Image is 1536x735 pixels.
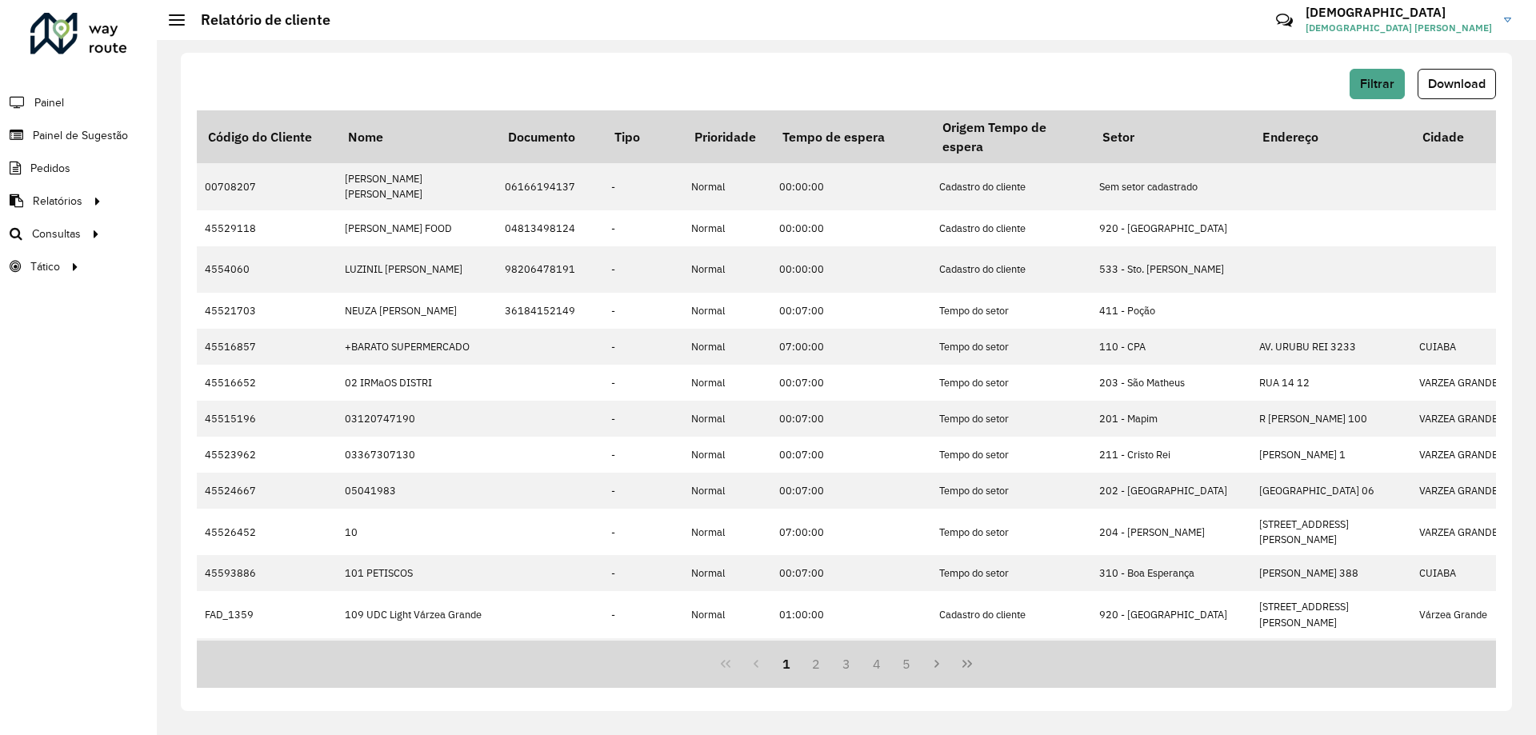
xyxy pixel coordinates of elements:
td: 4554060 [197,246,337,293]
td: 03120747190 [337,401,497,437]
td: 45526452 [197,509,337,555]
td: Tempo do setor [931,437,1091,473]
td: 45593886 [197,555,337,591]
td: Tempo do setor [931,293,1091,329]
td: [GEOGRAPHIC_DATA] 06 [1251,473,1411,509]
button: 3 [831,649,862,679]
td: 04813498124 [497,210,603,246]
td: Alameda 6, 19 [1251,638,1411,674]
td: - [603,591,683,637]
span: Filtrar [1360,77,1394,90]
h3: [DEMOGRAPHIC_DATA] [1306,5,1492,20]
td: 109 UDC Light Várzea Grande [337,591,497,637]
td: Normal [683,591,771,637]
td: FAD_1377 [197,638,337,674]
span: Painel [34,94,64,111]
td: [STREET_ADDRESS][PERSON_NAME] [1251,509,1411,555]
td: 00:07:00 [771,555,931,591]
td: 06166194137 [497,163,603,210]
td: Normal [683,555,771,591]
h2: Relatório de cliente [185,11,330,29]
td: - [603,437,683,473]
span: Tático [30,258,60,275]
th: Endereço [1251,110,1411,163]
td: Tempo do setor [931,329,1091,365]
td: 05041983 [337,473,497,509]
td: 36184152149 [497,293,603,329]
td: - [603,473,683,509]
td: AV. URUBU REI 3233 [1251,329,1411,365]
td: 00:07:00 [771,437,931,473]
td: - [603,293,683,329]
th: Tempo de espera [771,110,931,163]
a: Contato Rápido [1267,3,1302,38]
th: Origem Tempo de espera [931,110,1091,163]
span: Painel de Sugestão [33,127,128,144]
td: 07:00:00 [771,509,931,555]
td: 112 UDC Light CPA [337,638,497,674]
td: Cadastro do cliente [931,638,1091,674]
th: Documento [497,110,603,163]
td: 204 - [PERSON_NAME] [1091,509,1251,555]
td: 00:00:00 [771,246,931,293]
td: 02 IRMaOS DISTRI [337,365,497,401]
button: Download [1418,69,1496,99]
td: 01:00:00 [771,638,931,674]
span: Pedidos [30,160,70,177]
td: 00:07:00 [771,401,931,437]
td: - [603,163,683,210]
button: 2 [801,649,831,679]
td: [PERSON_NAME] FOOD [337,210,497,246]
td: 45516857 [197,329,337,365]
td: - [603,329,683,365]
td: Tempo do setor [931,401,1091,437]
td: 45524667 [197,473,337,509]
td: 203 - São Matheus [1091,365,1251,401]
td: Normal [683,293,771,329]
th: Prioridade [683,110,771,163]
td: Tempo do setor [931,365,1091,401]
td: 10 [337,509,497,555]
td: Normal [683,210,771,246]
td: 98206478191 [497,246,603,293]
td: NEUZA [PERSON_NAME] [337,293,497,329]
td: 00:00:00 [771,210,931,246]
td: 45521703 [197,293,337,329]
td: 310 - Boa Esperança [1091,555,1251,591]
td: 201 - Mapim [1091,401,1251,437]
button: 5 [892,649,922,679]
td: - [603,210,683,246]
td: - [603,246,683,293]
td: 00:07:00 [771,293,931,329]
td: Normal [683,473,771,509]
td: - [603,509,683,555]
td: Tempo do setor [931,555,1091,591]
span: Download [1428,77,1486,90]
td: 45523962 [197,437,337,473]
td: 101 PETISCOS [337,555,497,591]
td: [STREET_ADDRESS][PERSON_NAME] [1251,591,1411,637]
span: Consultas [32,226,81,242]
td: FAD_1359 [197,591,337,637]
td: 920 - [GEOGRAPHIC_DATA] [1091,591,1251,637]
td: - [603,401,683,437]
td: 211 - Cristo Rei [1091,437,1251,473]
td: Tempo do setor [931,473,1091,509]
td: Normal [683,437,771,473]
span: Relatórios [33,193,82,210]
td: Normal [683,365,771,401]
td: 45529118 [197,210,337,246]
td: Normal [683,638,771,674]
td: +BARATO SUPERMERCADO [337,329,497,365]
td: [PERSON_NAME] 1 [1251,437,1411,473]
td: 112- Morada do Ouro [1091,638,1251,674]
td: - [603,365,683,401]
td: Cadastro do cliente [931,246,1091,293]
td: 202 - [GEOGRAPHIC_DATA] [1091,473,1251,509]
button: Last Page [952,649,982,679]
td: 533 - Sto. [PERSON_NAME] [1091,246,1251,293]
td: [PERSON_NAME] 388 [1251,555,1411,591]
td: Sem setor cadastrado [1091,163,1251,210]
td: Cadastro do cliente [931,591,1091,637]
td: - [603,638,683,674]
